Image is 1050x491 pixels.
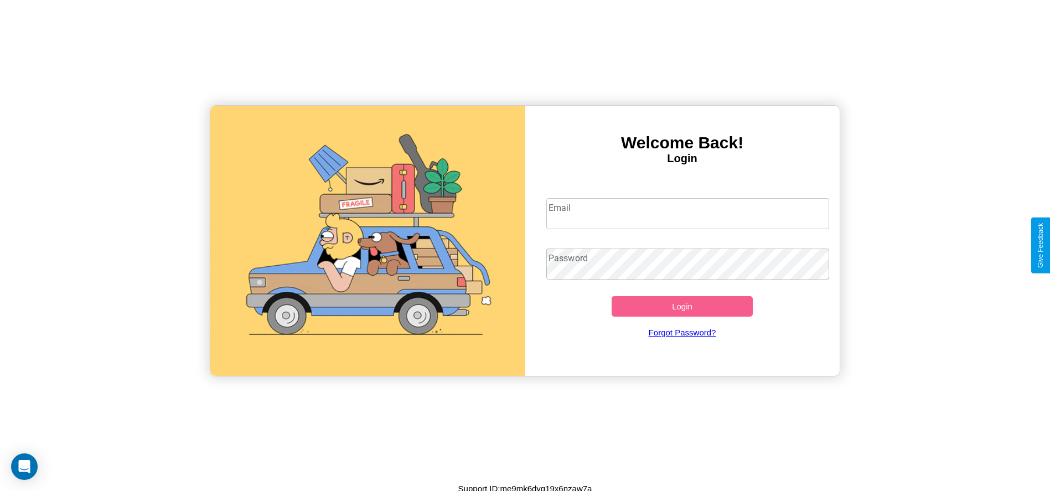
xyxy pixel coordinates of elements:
[525,133,840,152] h3: Welcome Back!
[525,152,840,165] h4: Login
[11,453,38,480] div: Open Intercom Messenger
[612,296,753,317] button: Login
[541,317,824,348] a: Forgot Password?
[210,106,525,376] img: gif
[1037,223,1044,268] div: Give Feedback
